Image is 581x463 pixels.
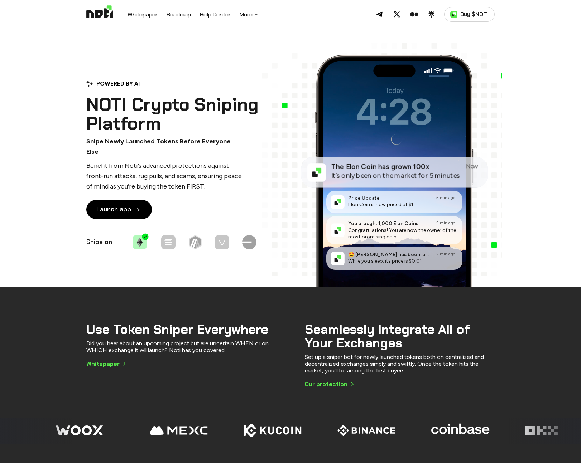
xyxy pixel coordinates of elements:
[86,136,244,157] p: Snipe Newly Launched Tokens Before Everyone Else
[337,420,395,441] img: Sniping on Binance with NOTI
[150,419,208,442] div: 1 / 21
[86,95,269,133] h1: NOTI Crypto Sniping Platform
[200,10,231,20] a: Help Center
[305,354,495,374] p: Set up a sniper bot for newly launched tokens both on centralized and decentralized exchanges sim...
[86,340,276,354] p: Did you hear about an upcoming project but are uncertain WHEN or on WHICH exchange it wll launch?...
[86,200,152,219] a: Launch app
[86,79,140,88] div: POWERED BY AI
[56,418,103,443] img: Sniping on Woox with NOTI
[166,10,191,20] a: Roadmap
[86,237,116,251] p: Snipe on
[128,10,158,20] a: Whitepaper
[431,419,489,442] img: Sniping on Coinbase with NOTI
[150,419,208,442] img: Sniping on MEXC with NOTI
[86,81,93,87] img: Powered by AI
[244,419,302,442] img: Sniping on Kucoin with NOTI
[305,323,495,350] h2: Seamlessly Integrate All of Your Exchanges
[86,161,244,191] p: Benefit from Noti’s advanced protections against front-run attacks, rug pulls, and scams, ensurin...
[431,419,489,442] div: 4 / 21
[56,418,114,443] div: 21 / 21
[305,380,354,389] a: Our protection
[337,420,395,441] div: 3 / 21
[444,7,495,22] a: Buy $NOTI
[86,5,113,23] img: Logo
[244,419,302,442] div: 2 / 21
[86,323,276,336] h2: Use Token Sniper Everywhere
[86,359,126,369] a: Whitepaper
[239,10,259,19] button: More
